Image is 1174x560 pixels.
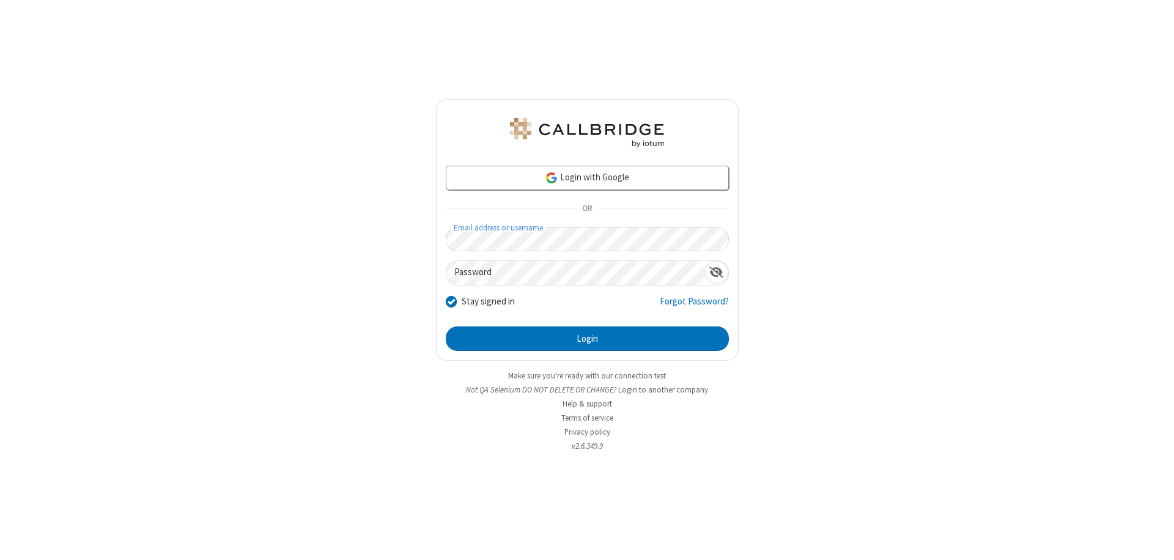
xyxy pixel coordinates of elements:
img: google-icon.png [545,171,558,185]
li: v2.6.349.9 [436,440,739,452]
div: Show password [704,261,728,284]
a: Help & support [563,399,612,409]
a: Privacy policy [564,427,610,437]
span: OR [577,201,597,218]
label: Stay signed in [462,295,515,309]
li: Not QA Selenium DO NOT DELETE OR CHANGE? [436,384,739,396]
a: Make sure you're ready with our connection test [508,370,666,381]
img: QA Selenium DO NOT DELETE OR CHANGE [508,118,666,147]
input: Password [446,261,704,285]
button: Login [446,326,729,351]
input: Email address or username [446,227,729,251]
a: Login with Google [446,166,729,190]
button: Login to another company [618,384,708,396]
a: Forgot Password? [660,295,729,318]
a: Terms of service [561,413,613,423]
